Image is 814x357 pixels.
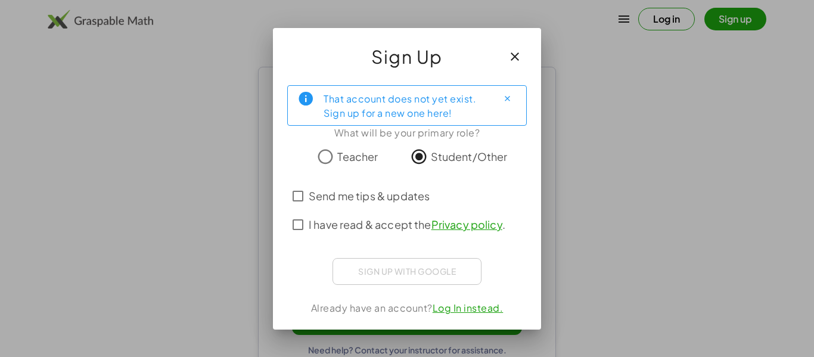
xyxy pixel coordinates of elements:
[309,216,505,232] span: I have read & accept the .
[371,42,443,71] span: Sign Up
[324,91,488,120] div: That account does not yet exist. Sign up for a new one here!
[309,188,430,204] span: Send me tips & updates
[431,148,508,164] span: Student/Other
[431,218,502,231] a: Privacy policy
[433,302,504,314] a: Log In instead.
[287,126,527,140] div: What will be your primary role?
[287,301,527,315] div: Already have an account?
[498,89,517,108] button: Close
[337,148,378,164] span: Teacher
